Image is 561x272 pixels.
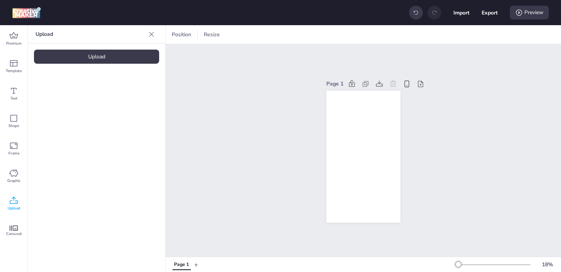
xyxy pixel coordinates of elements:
span: Frame [8,150,19,156]
span: Premium [6,40,22,47]
button: Export [482,5,498,21]
span: Shape [8,123,19,129]
div: Preview [510,6,549,19]
button: + [194,258,198,271]
div: Tabs [169,258,194,271]
span: Upload [8,205,20,211]
div: Page 1 [174,261,189,268]
span: Carousel [6,231,22,237]
span: Graphic [7,178,21,184]
button: Import [453,5,469,21]
div: Upload [34,50,159,64]
div: Page 1 [326,80,343,88]
span: Template [6,68,22,74]
span: Resize [202,31,221,39]
p: Upload [35,25,145,43]
span: Position [170,31,193,39]
span: Text [10,95,18,101]
div: 18 % [538,261,556,269]
img: logo Creative Maker [12,7,41,18]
